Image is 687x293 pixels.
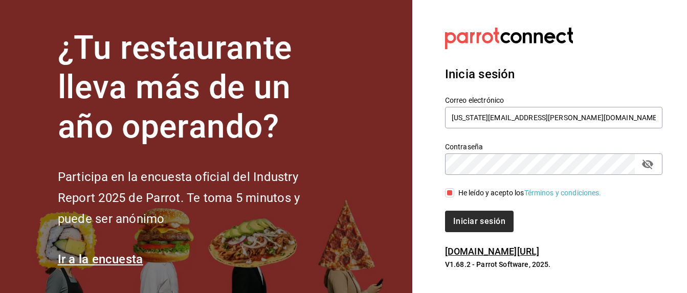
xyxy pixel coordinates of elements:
[445,211,514,232] button: Iniciar sesión
[524,189,602,197] a: Términos y condiciones.
[445,246,539,257] a: [DOMAIN_NAME][URL]
[445,107,662,128] input: Ingresa tu correo electrónico
[58,29,334,146] h1: ¿Tu restaurante lleva más de un año operando?
[445,65,662,83] h3: Inicia sesión
[445,97,662,104] label: Correo electrónico
[458,188,602,198] div: He leído y acepto los
[639,155,656,173] button: passwordField
[445,259,662,269] p: V1.68.2 - Parrot Software, 2025.
[445,143,662,150] label: Contraseña
[58,167,334,229] h2: Participa en la encuesta oficial del Industry Report 2025 de Parrot. Te toma 5 minutos y puede se...
[58,252,143,266] a: Ir a la encuesta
